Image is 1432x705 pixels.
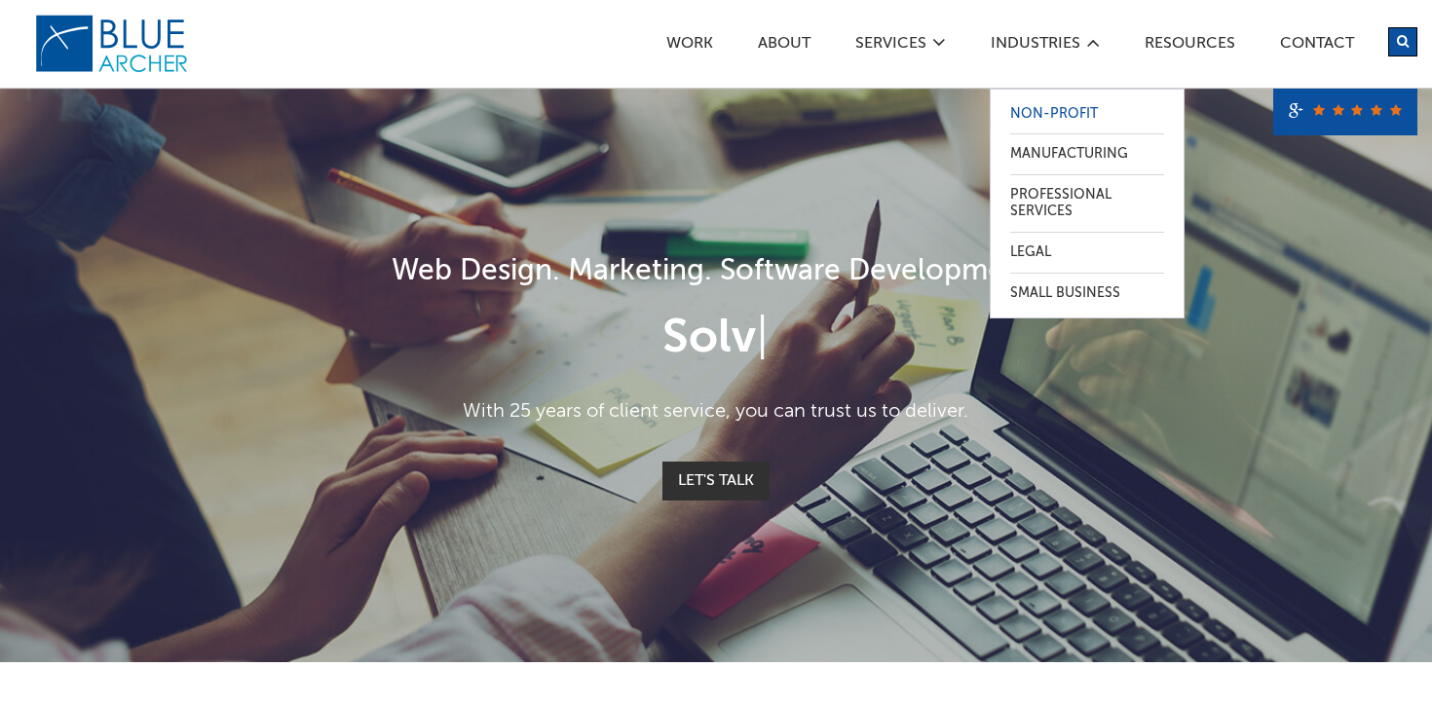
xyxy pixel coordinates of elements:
a: ABOUT [757,36,811,56]
a: Contact [1279,36,1355,56]
span: | [756,315,769,362]
a: Legal [1010,233,1164,273]
a: Non-Profit [1010,94,1164,134]
p: With 25 years of client service, you can trust us to deliver. [151,397,1281,427]
a: SERVICES [854,36,927,56]
img: Blue Archer Logo [34,14,190,74]
a: Professional Services [1010,175,1164,232]
a: Industries [990,36,1081,56]
a: Small Business [1010,274,1164,314]
a: Let's Talk [662,462,770,501]
h1: Web Design. Marketing. Software Development. [151,250,1281,294]
a: Work [665,36,714,56]
a: Resources [1144,36,1236,56]
span: Solv [662,315,756,362]
a: Manufacturing [1010,134,1164,174]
